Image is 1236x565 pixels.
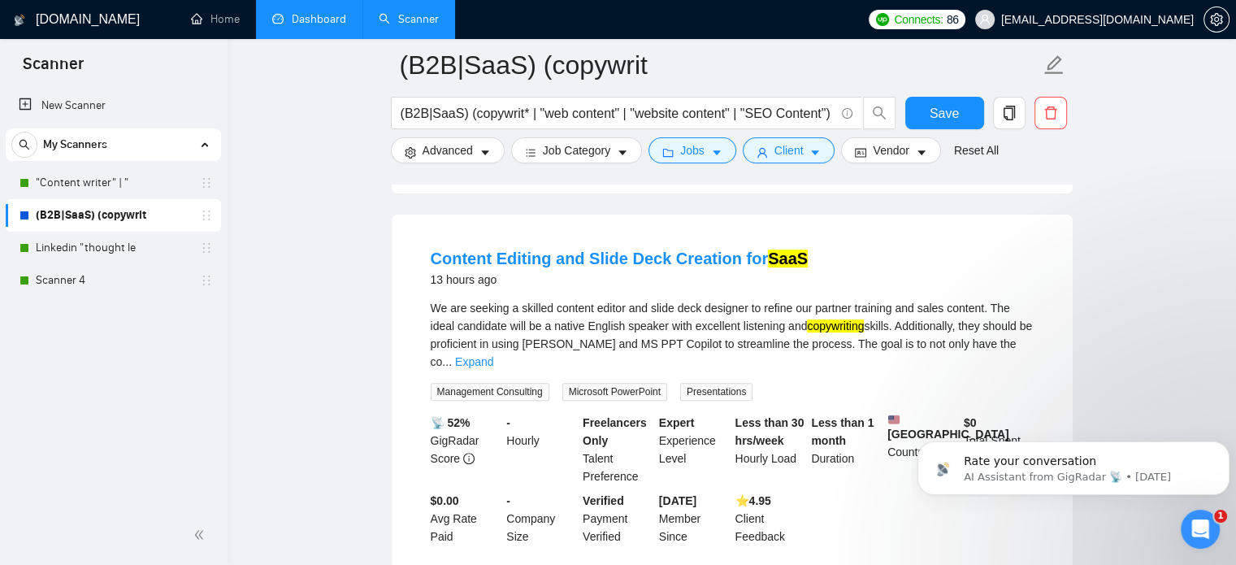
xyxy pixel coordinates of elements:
[6,128,221,297] li: My Scanners
[36,264,190,297] a: Scanner 4
[1203,7,1229,33] button: setting
[200,209,213,222] span: holder
[732,414,809,485] div: Hourly Load
[994,106,1025,120] span: copy
[855,146,866,159] span: idcard
[863,97,896,129] button: search
[431,494,459,507] b: $0.00
[735,416,804,447] b: Less than 30 hrs/week
[954,141,999,159] a: Reset All
[680,141,705,159] span: Jobs
[888,414,900,425] img: 🇺🇸
[842,108,852,119] span: info-circle
[659,416,695,429] b: Expert
[427,414,504,485] div: GigRadar Score
[583,494,624,507] b: Verified
[1181,510,1220,549] iframe: Intercom live chat
[400,45,1040,85] input: Scanner name...
[743,137,835,163] button: userClientcaret-down
[431,416,471,429] b: 📡 52%
[19,89,208,122] a: New Scanner
[43,128,107,161] span: My Scanners
[930,103,959,124] span: Save
[873,141,909,159] span: Vendor
[947,11,959,28] span: 86
[543,141,610,159] span: Job Category
[200,176,213,189] span: holder
[391,137,505,163] button: settingAdvancedcaret-down
[1203,13,1229,26] a: setting
[431,250,809,267] a: Content Editing and Slide Deck Creation forSaaS
[506,494,510,507] b: -
[562,383,667,401] span: Microsoft PowerPoint
[525,146,536,159] span: bars
[711,146,722,159] span: caret-down
[887,414,1009,441] b: [GEOGRAPHIC_DATA]
[757,146,768,159] span: user
[431,270,809,289] div: 13 hours ago
[876,13,889,26] img: upwork-logo.png
[36,167,190,199] a: "Content writer" | "
[768,250,808,267] mark: SaaS
[884,414,961,485] div: Country
[36,232,190,264] a: Linkedin "thought le
[807,319,864,332] mark: copywriting
[916,146,927,159] span: caret-down
[979,14,991,25] span: user
[864,106,895,120] span: search
[463,453,475,464] span: info-circle
[506,416,510,429] b: -
[774,141,804,159] span: Client
[680,383,752,401] span: Presentations
[1043,54,1065,76] span: edit
[809,146,821,159] span: caret-down
[431,299,1034,371] div: We are seeking a skilled content editor and slide deck designer to refine our partner training an...
[808,414,884,485] div: Duration
[1214,510,1227,523] span: 1
[12,139,37,150] span: search
[479,146,491,159] span: caret-down
[423,141,473,159] span: Advanced
[455,355,493,368] a: Expand
[10,52,97,86] span: Scanner
[191,12,240,26] a: homeHome
[583,416,647,447] b: Freelancers Only
[617,146,628,159] span: caret-down
[841,137,940,163] button: idcardVendorcaret-down
[379,12,439,26] a: searchScanner
[656,492,732,545] div: Member Since
[427,492,504,545] div: Avg Rate Paid
[894,11,943,28] span: Connects:
[11,132,37,158] button: search
[200,241,213,254] span: holder
[442,355,452,368] span: ...
[659,494,696,507] b: [DATE]
[14,7,25,33] img: logo
[503,414,579,485] div: Hourly
[579,492,656,545] div: Payment Verified
[656,414,732,485] div: Experience Level
[905,97,984,129] button: Save
[405,146,416,159] span: setting
[732,492,809,545] div: Client Feedback
[811,416,874,447] b: Less than 1 month
[6,89,221,122] li: New Scanner
[401,103,835,124] input: Search Freelance Jobs...
[511,137,642,163] button: barsJob Categorycaret-down
[1204,13,1229,26] span: setting
[648,137,736,163] button: folderJobscaret-down
[1035,106,1066,120] span: delete
[503,492,579,545] div: Company Size
[200,274,213,287] span: holder
[1034,97,1067,129] button: delete
[579,414,656,485] div: Talent Preference
[431,383,549,401] span: Management Consulting
[735,494,771,507] b: ⭐️ 4.95
[662,146,674,159] span: folder
[911,407,1236,521] iframe: Intercom notifications message
[993,97,1026,129] button: copy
